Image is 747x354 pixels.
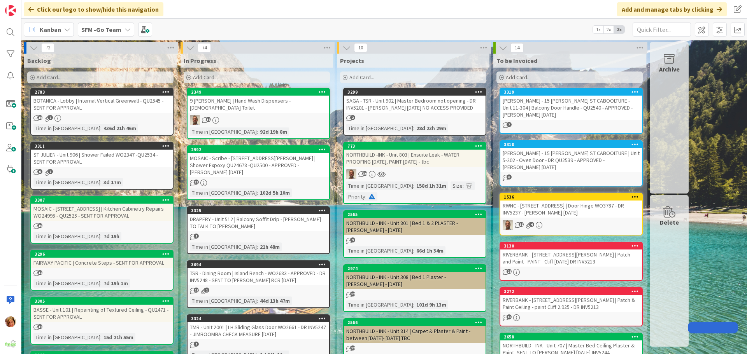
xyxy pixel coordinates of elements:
div: 3318[PERSON_NAME] - 15 [PERSON_NAME] ST CABOOLTURE | Unit 5-202 - Oven Door - DR QU2539 - APPROVE... [500,141,642,172]
div: 436d 21h 46m [102,124,138,133]
div: MOSAIC - [STREET_ADDRESS] | Kitchen Cabinetry Repairs WO24995 - QU2525 - SENT FOR APPROVAL [31,204,173,221]
img: avatar [5,338,16,349]
a: 3305BASSE - Unit 101 | Repainting of Textured Ceiling - QU2471 - SENT FOR APPROVALTime in [GEOGRA... [30,297,174,345]
span: 72 [41,43,54,52]
span: 1 [194,234,199,239]
div: 3296 [35,251,173,257]
b: SFM -Go Team [81,26,121,33]
div: SD [500,220,642,230]
span: 15 [37,115,42,120]
span: Kanban [40,25,61,34]
div: 2992 [188,146,329,153]
div: 7d 19h 1m [102,279,130,288]
div: 3094 [188,261,329,268]
span: Backlog [27,57,51,65]
a: 1536RWNC - [STREET_ADDRESS] | Door Hinge WO3787 - DR INV5237 - [PERSON_NAME] [DATE]SD [500,193,643,235]
div: 2565 [347,212,486,217]
div: 773 [344,143,486,150]
div: 3305BASSE - Unit 101 | Repainting of Textured Ceiling - QU2471 - SENT FOR APPROVAL [31,298,173,322]
div: NORTHBUILD - INK - Unit 801 | Bed 1 & 2 PLASTER - [PERSON_NAME] - [DATE] [344,218,486,235]
div: 2565NORTHBUILD - INK - Unit 801 | Bed 1 & 2 PLASTER - [PERSON_NAME] - [DATE] [344,211,486,235]
span: 32 [350,291,355,296]
a: 3307MOSAIC - [STREET_ADDRESS] | Kitchen Cabinetry Repairs WO24995 - QU2525 - SENT FOR APPROVALTim... [30,196,174,244]
div: 3272 [500,288,642,295]
div: 44d 13h 47m [258,296,292,305]
div: 3311 [31,143,173,150]
div: 3272 [504,289,642,294]
div: 3296 [31,251,173,258]
span: : [463,181,464,190]
div: 3324TMR - Unit 2001 | LH Sliding Glass Door WO2661 - DR INV5247 - JIMBOOMBA CHECK MEASURE [DATE] [188,315,329,339]
div: 28d 23h 29m [414,124,448,133]
span: Add Card... [506,74,531,81]
span: 3x [614,26,624,33]
a: 2783BOTANICA - Lobby | Internal Vertical Greenwall - QU2545 - SENT FOR APPROVALTime in [GEOGRAPHI... [30,88,174,136]
div: Time in [GEOGRAPHIC_DATA] [190,242,257,251]
a: 2565NORTHBUILD - INK - Unit 801 | Bed 1 & 2 PLASTER - [PERSON_NAME] - [DATE]Time in [GEOGRAPHIC_D... [343,210,486,258]
span: : [413,246,414,255]
div: 3324 [191,316,329,321]
div: 3307 [35,197,173,203]
div: Delete [660,218,679,227]
div: Archive [659,65,680,74]
div: 3305 [35,298,173,304]
div: Time in [GEOGRAPHIC_DATA] [33,279,100,288]
div: 92d 19h 8m [258,127,289,136]
div: 3094 [191,262,329,267]
div: 23499 [PERSON_NAME] | Hand Wash Dispensers - [DEMOGRAPHIC_DATA] Toilet [188,89,329,113]
span: : [257,188,258,197]
div: 2566 [344,319,486,326]
div: 2974 [347,266,486,271]
div: 773 [347,143,486,149]
div: 2566 [347,320,486,325]
div: 3d 17m [102,178,123,187]
div: 3094TSR - Dining Room | Island Bench - WO2683 - APPROVED - DR INV5248 - SENT TO [PERSON_NAME] RCR... [188,261,329,285]
div: Add and manage tabs by clicking [617,2,727,16]
a: 3318[PERSON_NAME] - 15 [PERSON_NAME] ST CABOOLTURE | Unit 5-202 - Oven Door - DR QU2539 - APPROVE... [500,140,643,187]
span: 12 [350,345,355,351]
div: 3307MOSAIC - [STREET_ADDRESS] | Kitchen Cabinetry Repairs WO24995 - QU2525 - SENT FOR APPROVAL [31,197,173,221]
a: 3094TSR - Dining Room | Island Bench - WO2683 - APPROVED - DR INV5248 - SENT TO [PERSON_NAME] RCR... [187,260,330,308]
span: : [413,124,414,133]
div: RIVERBANK - [STREET_ADDRESS][PERSON_NAME] | Patch & Paint Ceiling - paint Cliff 2.925 - DR INV5213 [500,295,642,312]
div: 66d 1h 34m [414,246,445,255]
span: 12 [37,270,42,275]
a: 3311ST JULIEN - Unit 906 | Shower Failed WO2347 -QU2534 - SENT FOR APPROVALTime in [GEOGRAPHIC_DA... [30,142,174,190]
div: 3130 [504,243,642,249]
div: 2349 [191,89,329,95]
div: Time in [GEOGRAPHIC_DATA] [346,181,413,190]
div: 3272RIVERBANK - [STREET_ADDRESS][PERSON_NAME] | Patch & Paint Ceiling - paint Cliff 2.925 - DR IN... [500,288,642,312]
span: To be Invoiced [496,57,537,65]
span: : [100,333,102,342]
div: FAIRWAY PACIFIC | Concrete Steps - SENT FOR APPROVAL [31,258,173,268]
span: 1 [204,288,209,293]
div: RWNC - [STREET_ADDRESS] | Door Hinge WO3787 - DR INV5237 - [PERSON_NAME] [DATE] [500,201,642,218]
div: 2974NORTHBUILD - INK - Unit 308 | Bed 1 Plaster - [PERSON_NAME] - [DATE] [344,265,486,289]
div: 7d 19h [102,232,121,241]
div: 3318 [504,142,642,147]
div: SD [188,115,329,125]
a: 3325DRAPERY - Unit 512 | Balcony Soffit Drip - [PERSON_NAME] TO TALK TO [PERSON_NAME]Time in [GEO... [187,206,330,254]
img: KD [5,316,16,327]
span: 1x [593,26,603,33]
span: 6 [37,169,42,174]
div: 3130 [500,242,642,249]
span: 14 [510,43,524,52]
span: 74 [198,43,211,52]
div: 3299SAGA - TSR - Unit 902 | Master Bedroom not opening - DR INV5201 - [PERSON_NAME] [DATE] NO ACC... [344,89,486,113]
span: 10 [354,43,367,52]
div: 15d 21h 55m [102,333,135,342]
div: Time in [GEOGRAPHIC_DATA] [346,246,413,255]
a: 3319[PERSON_NAME] - 15 [PERSON_NAME] ST CABOOLTURE - Unit 11-304 | Balcony Door Handle - QU2540 -... [500,88,643,134]
a: 23499 [PERSON_NAME] | Hand Wash Dispensers - [DEMOGRAPHIC_DATA] ToiletSDTime in [GEOGRAPHIC_DATA]... [187,88,330,139]
div: TSR - Dining Room | Island Bench - WO2683 - APPROVED - DR INV5248 - SENT TO [PERSON_NAME] RCR [DATE] [188,268,329,285]
span: : [257,296,258,305]
div: 101d 9h 13m [414,300,448,309]
div: TMR - Unit 2001 | LH Sliding Glass Door WO2661 - DR INV5247 - JIMBOOMBA CHECK MEASURE [DATE] [188,322,329,339]
div: Time in [GEOGRAPHIC_DATA] [33,178,100,187]
div: Time in [GEOGRAPHIC_DATA] [190,127,257,136]
input: Quick Filter... [633,23,691,37]
img: SD [190,115,200,125]
a: 3130RIVERBANK - [STREET_ADDRESS][PERSON_NAME] | Patch and Paint - PAINT - Cliff [DATE] DR INV5213 [500,242,643,281]
div: 3325DRAPERY - Unit 512 | Balcony Soffit Drip - [PERSON_NAME] TO TALK TO [PERSON_NAME] [188,207,329,231]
